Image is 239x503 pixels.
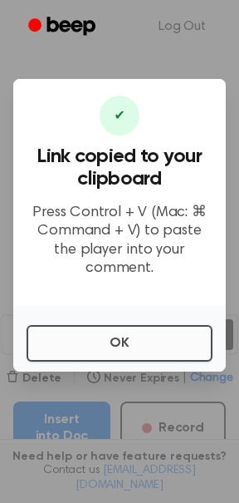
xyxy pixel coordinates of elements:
[142,7,222,47] a: Log Out
[17,11,110,43] a: Beep
[27,145,212,190] h3: Link copied to your clipboard
[27,204,212,279] p: Press Control + V (Mac: ⌘ Command + V) to paste the player into your comment.
[100,96,139,136] div: ✔
[27,325,212,362] button: OK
